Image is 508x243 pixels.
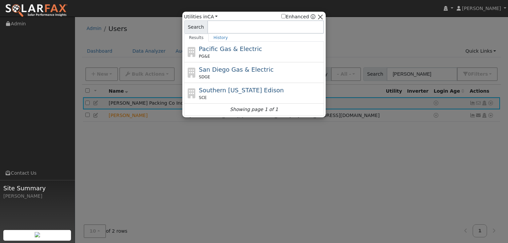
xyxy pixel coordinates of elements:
[3,184,71,193] span: Site Summary
[281,13,315,20] span: Show enhanced providers
[3,193,71,200] div: [PERSON_NAME]
[281,14,286,18] input: Enhanced
[199,95,207,101] span: SCE
[281,13,309,20] label: Enhanced
[311,14,315,19] a: Enhanced Providers
[199,87,284,94] span: Southern [US_STATE] Edison
[184,20,208,34] span: Search
[462,6,501,11] span: [PERSON_NAME]
[199,66,274,73] span: San Diego Gas & Electric
[199,53,210,59] span: PG&E
[207,14,218,19] a: CA
[35,232,40,237] img: retrieve
[184,13,218,20] span: Utilities in
[199,45,262,52] span: Pacific Gas & Electric
[184,34,209,42] a: Results
[209,34,233,42] a: History
[199,74,210,80] span: SDGE
[5,4,68,18] img: SolarFax
[230,106,278,113] i: Showing page 1 of 1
